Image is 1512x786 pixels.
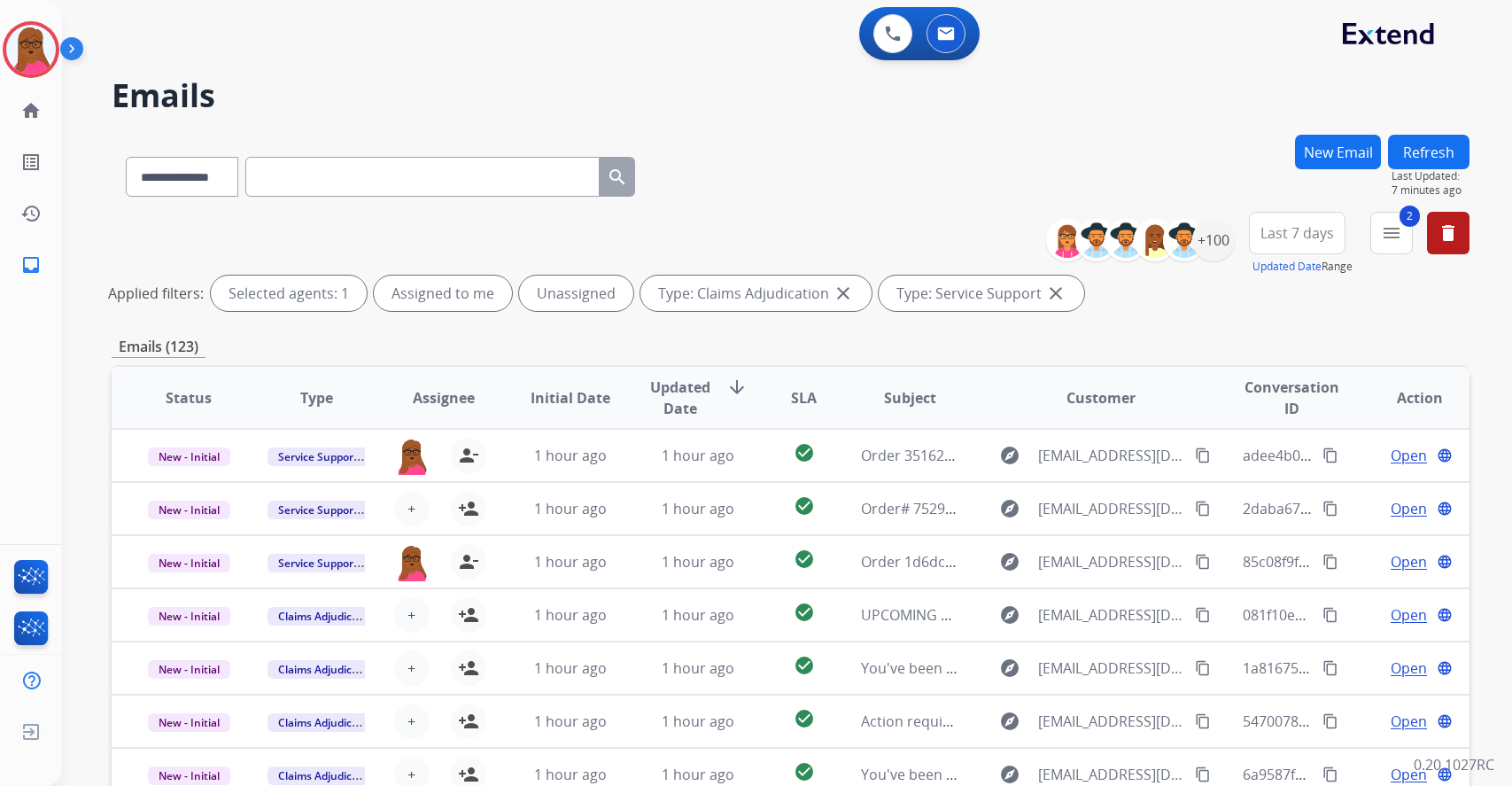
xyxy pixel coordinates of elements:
[1322,767,1338,782] mat-icon: content_copy
[999,551,1020,572] mat-icon: explore
[1381,222,1402,244] mat-icon: menu
[1370,212,1413,254] button: 2
[1038,551,1185,572] span: [EMAIL_ADDRESS][DOMAIN_NAME]
[1066,387,1136,409] span: Customer
[1195,713,1211,729] mat-icon: content_copy
[1038,764,1185,785] span: [EMAIL_ADDRESS][DOMAIN_NAME]
[531,387,610,409] span: Initial Date
[794,708,815,729] mat-icon: check_circle
[268,501,368,519] span: Service Support
[534,765,607,784] span: 1 hour ago
[1038,604,1185,626] span: [EMAIL_ADDRESS][DOMAIN_NAME]
[268,554,368,572] span: Service Support
[999,658,1020,679] mat-icon: explore
[458,764,479,785] mat-icon: person_add
[794,549,815,570] mat-icon: check_circle
[407,711,415,732] span: +
[1437,501,1453,517] mat-icon: language
[1414,754,1494,775] p: 0.20.1027RC
[1195,767,1211,782] mat-icon: content_copy
[999,711,1020,732] mat-icon: explore
[534,446,607,465] span: 1 hour ago
[1260,230,1334,237] span: Last 7 days
[1252,260,1322,274] button: Updated Date
[1391,498,1427,519] span: Open
[148,713,230,732] span: New - Initial
[458,658,479,679] mat-icon: person_add
[1322,501,1338,517] mat-icon: content_copy
[833,283,854,304] mat-icon: close
[1295,135,1381,169] button: New Email
[300,387,333,409] span: Type
[999,764,1020,785] mat-icon: explore
[407,604,415,626] span: +
[649,377,712,419] span: Updated Date
[1045,283,1066,304] mat-icon: close
[112,78,1469,113] h2: Emails
[1437,713,1453,729] mat-icon: language
[6,25,56,74] img: avatar
[1392,183,1469,198] span: 7 minutes ago
[640,276,872,311] div: Type: Claims Adjudication
[1342,367,1469,429] th: Action
[1400,206,1420,227] span: 2
[662,552,734,572] span: 1 hour ago
[458,711,479,732] mat-icon: person_add
[1243,605,1512,625] span: 081f10e0-d08e-4c7a-b284-11c60377ae42
[1388,135,1469,169] button: Refresh
[1322,660,1338,676] mat-icon: content_copy
[1038,445,1185,466] span: [EMAIL_ADDRESS][DOMAIN_NAME]
[407,658,415,679] span: +
[662,499,734,518] span: 1 hour ago
[148,447,230,466] span: New - Initial
[1195,607,1211,623] mat-icon: content_copy
[394,650,430,686] button: +
[1391,711,1427,732] span: Open
[662,446,734,465] span: 1 hour ago
[794,442,815,463] mat-icon: check_circle
[534,605,607,625] span: 1 hour ago
[1437,660,1453,676] mat-icon: language
[861,446,1168,465] span: Order 35162e9f-a1eb-4cc8-ae39-a7c5968643f1
[1192,219,1235,261] div: +100
[1437,607,1453,623] mat-icon: language
[1437,447,1453,463] mat-icon: language
[662,605,734,625] span: 1 hour ago
[1195,660,1211,676] mat-icon: content_copy
[394,544,430,581] img: agent-avatar
[166,387,212,409] span: Status
[268,713,389,732] span: Claims Adjudication
[794,495,815,517] mat-icon: check_circle
[148,767,230,785] span: New - Initial
[268,767,389,785] span: Claims Adjudication
[662,765,734,784] span: 1 hour ago
[861,658,1415,678] span: You've been assigned a new service order: dcab1e07-92a7-42f3-8e70-b85b94977c2f
[861,552,1178,572] span: Order 1d6dc6e9-d8d8-4dc6-8528-b99162b4fea3
[458,604,479,626] mat-icon: person_add
[20,254,42,276] mat-icon: inbox
[20,100,42,121] mat-icon: home
[534,499,607,518] span: 1 hour ago
[662,712,734,731] span: 1 hour ago
[1392,169,1469,183] span: Last Updated:
[534,712,607,731] span: 1 hour ago
[791,387,817,409] span: SLA
[1437,554,1453,570] mat-icon: language
[607,167,628,188] mat-icon: search
[1038,658,1185,679] span: [EMAIL_ADDRESS][DOMAIN_NAME]
[794,761,815,782] mat-icon: check_circle
[1038,711,1185,732] span: [EMAIL_ADDRESS][DOMAIN_NAME]
[1195,447,1211,463] mat-icon: content_copy
[1322,554,1338,570] mat-icon: content_copy
[407,498,415,519] span: +
[999,445,1020,466] mat-icon: explore
[268,660,389,679] span: Claims Adjudication
[1322,713,1338,729] mat-icon: content_copy
[534,658,607,678] span: 1 hour ago
[1322,607,1338,623] mat-icon: content_copy
[394,597,430,633] button: +
[1252,259,1353,274] span: Range
[534,552,607,572] span: 1 hour ago
[794,602,815,623] mat-icon: check_circle
[112,336,205,358] p: Emails (123)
